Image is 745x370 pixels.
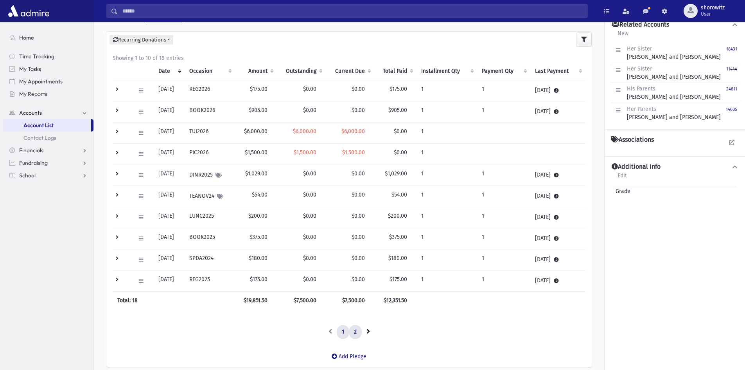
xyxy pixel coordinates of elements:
span: $0.00 [352,170,365,177]
span: Contact Logs [23,134,56,141]
td: [DATE] [530,249,585,271]
input: Search [118,4,587,18]
td: [DATE] [154,228,185,249]
a: 1 [337,325,349,339]
span: Time Tracking [19,53,54,60]
span: $175.00 [390,86,407,92]
a: 14605 [726,105,737,121]
td: [DATE] [154,144,185,165]
span: Her Sister [627,45,652,52]
td: 1 [477,249,530,271]
td: [DATE] [530,186,585,207]
div: Showing 1 to 10 of 18 entries [113,54,585,62]
a: My Appointments [3,75,93,88]
span: $1,029.00 [385,170,407,177]
div: [PERSON_NAME] and [PERSON_NAME] [627,85,721,101]
td: REG2026 [185,80,235,101]
td: [DATE] [154,123,185,144]
span: $0.00 [352,255,365,262]
th: $7,500.00 [277,292,326,310]
th: Date: activate to sort column ascending [154,62,185,80]
td: 1 [416,249,477,271]
td: $6,000.00 [235,123,277,144]
span: $0.00 [303,170,316,177]
a: Time Tracking [3,50,93,63]
span: My Tasks [19,65,41,72]
td: 1 [416,271,477,292]
td: [DATE] [154,249,185,271]
th: Total Paid: activate to sort column ascending [374,62,416,80]
span: $6,000.00 [341,128,365,135]
div: [PERSON_NAME] and [PERSON_NAME] [627,45,721,61]
span: Grade [612,187,630,195]
td: [DATE] [530,165,585,186]
td: TEANOV24 [185,186,235,207]
td: 1 [416,101,477,123]
span: $0.00 [352,86,365,92]
span: $0.00 [352,107,365,114]
a: Fundraising [3,157,93,169]
td: [DATE] [154,207,185,228]
td: 1 [477,228,530,249]
span: $200.00 [388,213,407,219]
a: My Tasks [3,63,93,75]
span: $905.00 [388,107,407,114]
small: 14605 [726,107,737,112]
span: $0.00 [352,191,365,198]
a: Add Pledge [325,347,373,366]
td: $200.00 [235,207,277,228]
h4: Associations [611,136,654,144]
span: Home [19,34,34,41]
td: 1 [416,80,477,101]
h4: Additional Info [612,163,661,171]
td: 1 [416,123,477,144]
td: 1 [477,186,530,207]
img: AdmirePro [6,3,51,19]
span: My Reports [19,90,47,97]
a: 11444 [726,65,737,81]
td: BOOK2025 [185,228,235,249]
td: $1,029.00 [235,165,277,186]
th: Outstanding: activate to sort column ascending [277,62,326,80]
span: $0.00 [394,149,407,156]
span: Her Sister [627,65,652,72]
td: SPDA2024 [185,249,235,271]
span: $0.00 [303,276,316,283]
span: $0.00 [352,234,365,240]
td: 1 [477,271,530,292]
th: $19,851.50 [235,292,277,310]
a: Account List [3,119,91,132]
th: $7,500.00 [326,292,374,310]
a: Financials [3,144,93,157]
td: $375.00 [235,228,277,249]
td: [DATE] [530,101,585,123]
span: Account List [23,122,54,129]
td: [DATE] [530,228,585,249]
small: 24811 [726,87,737,92]
span: $0.00 [303,213,316,219]
span: School [19,172,36,179]
th: Last Payment: activate to sort column ascending [530,62,585,80]
span: Fundraising [19,159,48,166]
td: BOOK2026 [185,101,235,123]
td: $905.00 [235,101,277,123]
td: 1 [477,207,530,228]
small: 18431 [726,47,737,52]
td: PIC2026 [185,144,235,165]
td: $1,500.00 [235,144,277,165]
a: Contact Logs [3,132,93,144]
a: School [3,169,93,182]
td: LUNC2025 [185,207,235,228]
span: $0.00 [352,213,365,219]
th: Current Due: activate to sort column ascending [326,62,374,80]
td: REG2025 [185,271,235,292]
span: Her Parents [627,106,656,112]
span: Financials [19,147,43,154]
td: 1 [416,228,477,249]
td: 1 [416,165,477,186]
small: 11444 [726,67,737,72]
td: 1 [477,80,530,101]
span: User [701,11,725,17]
a: My Reports [3,88,93,100]
span: $0.00 [352,276,365,283]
